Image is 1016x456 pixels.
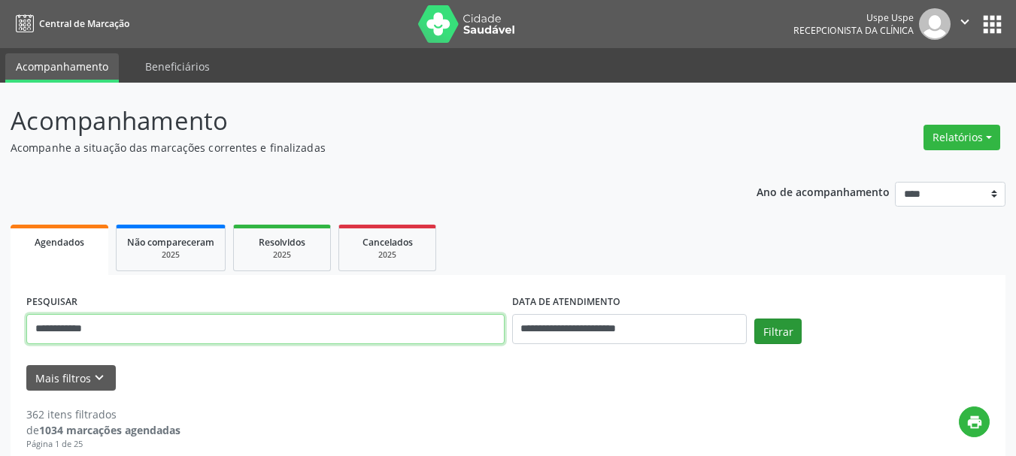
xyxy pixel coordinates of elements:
img: img [919,8,951,40]
button: Mais filtroskeyboard_arrow_down [26,365,116,391]
label: DATA DE ATENDIMENTO [512,291,620,314]
button: print [959,406,990,437]
span: Não compareceram [127,236,214,249]
div: 2025 [350,249,425,261]
span: Resolvidos [259,236,305,249]
button: apps [979,11,1005,38]
div: Página 1 de 25 [26,438,180,451]
span: Recepcionista da clínica [793,24,914,37]
div: 2025 [244,249,320,261]
i:  [957,14,973,30]
div: 362 itens filtrados [26,406,180,422]
a: Beneficiários [135,53,220,80]
label: PESQUISAR [26,291,77,314]
div: de [26,422,180,438]
i: print [966,414,983,430]
p: Acompanhamento [11,102,707,140]
button: Filtrar [754,319,802,344]
span: Agendados [35,236,84,249]
div: Uspe Uspe [793,11,914,24]
div: 2025 [127,249,214,261]
button:  [951,8,979,40]
strong: 1034 marcações agendadas [39,423,180,437]
i: keyboard_arrow_down [91,370,108,386]
p: Acompanhe a situação das marcações correntes e finalizadas [11,140,707,156]
p: Ano de acompanhamento [757,182,890,201]
a: Central de Marcação [11,11,129,36]
a: Acompanhamento [5,53,119,83]
button: Relatórios [923,125,1000,150]
span: Cancelados [362,236,413,249]
span: Central de Marcação [39,17,129,30]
